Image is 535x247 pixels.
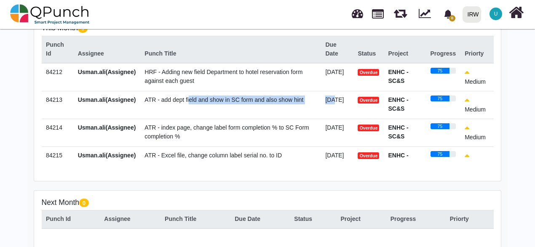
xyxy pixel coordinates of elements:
span: Releases [394,4,407,18]
a: bell fill0 [439,0,459,27]
div: Punch Title [144,49,316,58]
span: ATR - add dept field and show in SC form and also show hint [144,96,303,103]
a: IRW [459,0,484,28]
div: Punch Title [165,215,226,223]
div: Due Date [325,40,349,58]
td: [DATE] [321,91,353,119]
div: Assignee [104,215,156,223]
strong: ENHC - SC&S [388,69,408,84]
div: Status [294,215,332,223]
span: ATR - Excel file, change column label serial no. to ID [144,152,282,159]
div: Progress [391,215,441,223]
div: Notification [441,6,455,21]
span: U [494,11,498,16]
span: Usman.ali(Assignee) [78,124,136,131]
div: Status [358,49,379,58]
div: Due Date [235,215,285,223]
span: 0 [79,199,89,207]
span: Usman.ali(Assignee) [78,69,136,75]
i: Home [509,5,524,21]
span: HRF - Adding new field Department to hotel reservation form against each guest [144,69,302,84]
div: Progress [431,49,456,58]
span: 84215 [46,152,62,159]
td: Medium [460,63,494,91]
div: IRW [468,7,479,22]
td: [DATE] [321,146,353,174]
div: 75 [431,68,450,74]
a: U [484,0,507,27]
td: Medium [460,146,494,174]
span: Usman.ali [490,8,502,20]
div: Assignee [78,49,136,58]
svg: bell fill [444,10,452,19]
div: 75 [431,96,450,101]
span: Projects [372,5,384,19]
span: Usman.ali(Assignee) [78,96,136,103]
span: 84213 [46,96,62,103]
div: Dynamic Report [415,0,439,28]
span: Usman.ali(Assignee) [78,152,136,159]
td: [DATE] [321,119,353,146]
td: Medium [460,91,494,119]
div: Punch Id [46,215,95,223]
div: Project [388,49,421,58]
span: Overdue [358,69,379,76]
h5: Next Month [42,198,494,207]
strong: ENHC - SC&S [388,152,408,167]
span: 0 [449,15,455,21]
span: ATR - index page, change label form completion % to SC Form completion % [144,124,309,140]
div: 75 [431,151,450,157]
div: Priorty [465,49,489,58]
span: 84214 [46,124,62,131]
div: Priorty [450,215,489,223]
img: qpunch-sp.fa6292f.png [10,2,90,27]
td: [DATE] [321,63,353,91]
strong: ENHC - SC&S [388,96,408,112]
span: Overdue [358,97,379,104]
div: Project [340,215,381,223]
span: Overdue [358,152,379,159]
div: 75 [431,123,450,129]
td: Medium [460,119,494,146]
strong: ENHC - SC&S [388,124,408,140]
span: Overdue [358,125,379,131]
span: 84212 [46,69,62,75]
span: Dashboard [352,5,363,18]
div: Punch Id [46,40,69,58]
